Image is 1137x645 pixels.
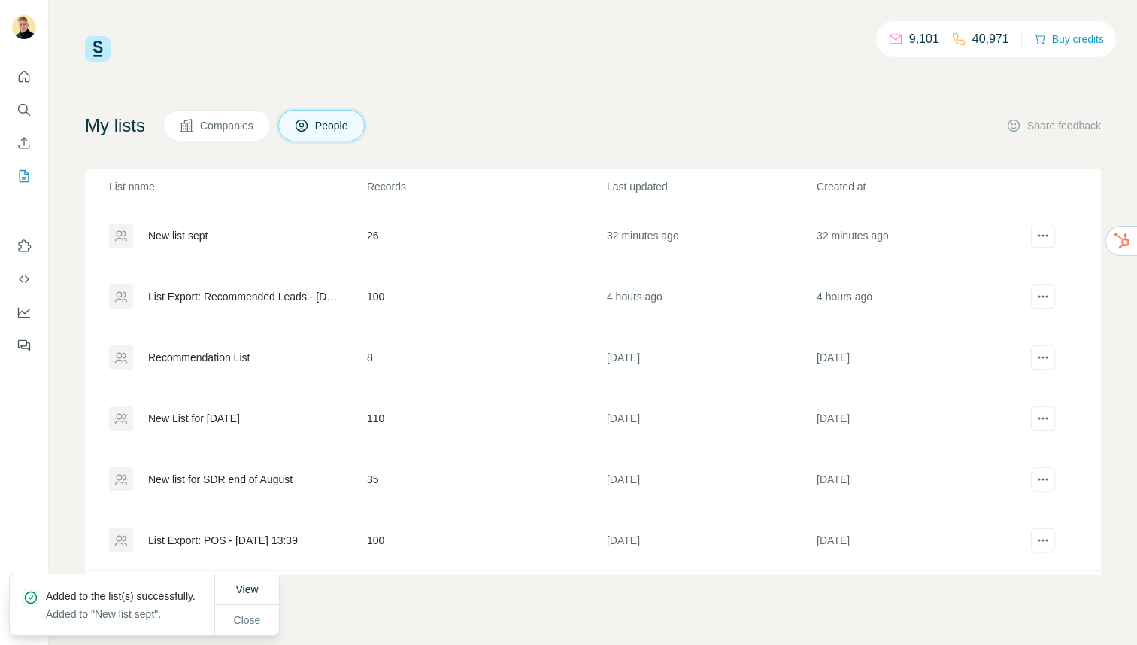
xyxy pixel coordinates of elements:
[606,571,816,632] td: [DATE]
[12,15,36,39] img: Avatar
[12,233,36,260] button: Use Surfe on LinkedIn
[1006,118,1101,133] button: Share feedback
[46,607,208,622] p: Added to "New list sept".
[816,205,1026,266] td: 32 minutes ago
[148,228,208,243] div: New list sept
[366,510,606,571] td: 100
[1031,467,1055,491] button: actions
[606,449,816,510] td: [DATE]
[606,266,816,327] td: 4 hours ago
[12,332,36,359] button: Feedback
[85,36,111,62] img: Surfe Logo
[148,411,240,426] div: New List for [DATE]
[816,327,1026,388] td: [DATE]
[366,571,606,632] td: 0
[12,266,36,293] button: Use Surfe API
[816,266,1026,327] td: 4 hours ago
[816,510,1026,571] td: [DATE]
[200,118,255,133] span: Companies
[816,571,1026,632] td: [DATE]
[225,576,268,603] button: View
[909,30,939,48] p: 9,101
[46,589,208,604] p: Added to the list(s) successfully.
[816,449,1026,510] td: [DATE]
[366,266,606,327] td: 100
[367,179,605,194] p: Records
[148,350,250,365] div: Recommendation List
[148,289,341,304] div: List Export: Recommended Leads - [DATE] 09:14
[972,30,1009,48] p: 40,971
[12,129,36,157] button: Enrich CSV
[85,114,145,138] h4: My lists
[1031,528,1055,552] button: actions
[606,327,816,388] td: [DATE]
[148,533,298,548] div: List Export: POS - [DATE] 13:39
[606,510,816,571] td: [DATE]
[1031,406,1055,431] button: actions
[148,472,293,487] div: New list for SDR end of August
[12,96,36,123] button: Search
[816,388,1026,449] td: [DATE]
[1031,224,1055,248] button: actions
[12,63,36,90] button: Quick start
[109,179,365,194] p: List name
[223,607,271,634] button: Close
[1034,29,1104,50] button: Buy credits
[606,388,816,449] td: [DATE]
[366,205,606,266] td: 26
[1031,345,1055,370] button: actions
[366,388,606,449] td: 110
[607,179,815,194] p: Last updated
[1031,284,1055,309] button: actions
[606,205,816,266] td: 32 minutes ago
[234,613,261,628] span: Close
[235,583,258,595] span: View
[12,163,36,190] button: My lists
[12,299,36,326] button: Dashboard
[366,327,606,388] td: 8
[817,179,1025,194] p: Created at
[315,118,350,133] span: People
[366,449,606,510] td: 35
